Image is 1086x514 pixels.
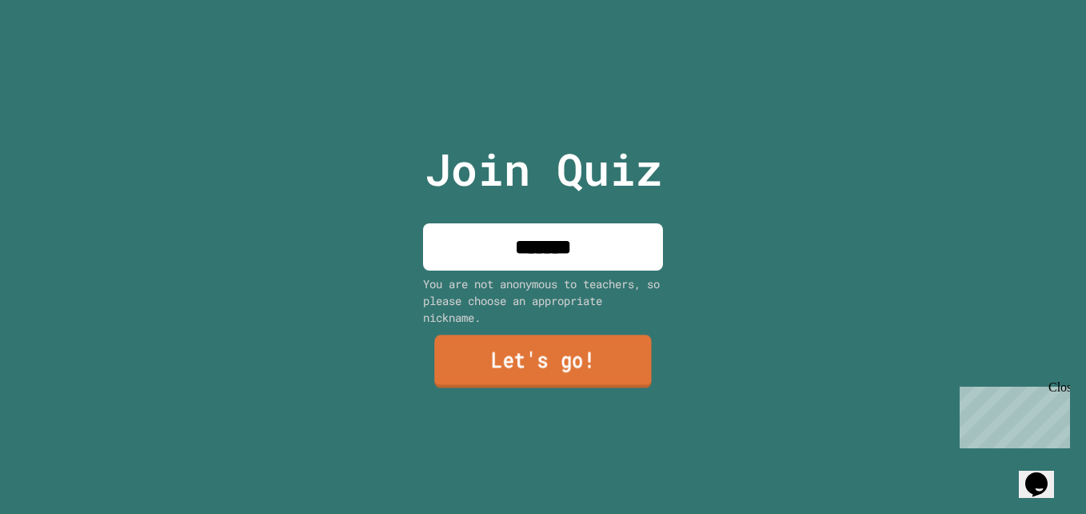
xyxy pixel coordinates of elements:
[423,275,663,326] div: You are not anonymous to teachers, so please choose an appropriate nickname.
[425,136,662,203] p: Join Quiz
[953,380,1070,448] iframe: chat widget
[6,6,110,102] div: Chat with us now!Close
[1019,450,1070,498] iframe: chat widget
[434,335,652,388] a: Let's go!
